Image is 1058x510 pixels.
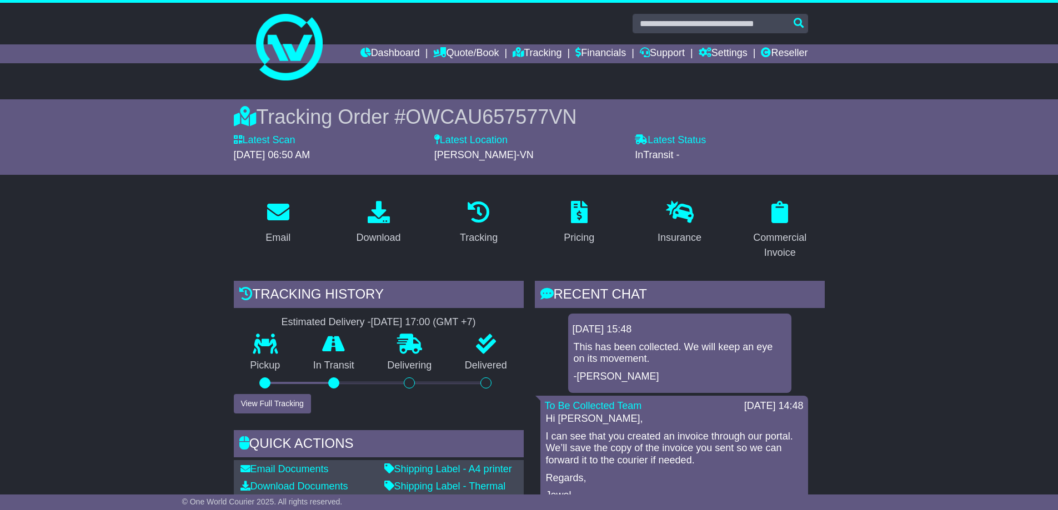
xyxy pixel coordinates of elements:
a: Email [258,197,298,249]
label: Latest Status [635,134,706,147]
div: Tracking Order # [234,105,825,129]
a: Tracking [453,197,505,249]
span: InTransit - [635,149,679,160]
span: OWCAU657577VN [405,105,576,128]
span: © One World Courier 2025. All rights reserved. [182,497,343,506]
div: Commercial Invoice [743,230,818,260]
div: Quick Actions [234,430,524,460]
p: Delivered [448,360,524,372]
p: In Transit [297,360,371,372]
div: [DATE] 14:48 [744,400,804,412]
div: Pricing [564,230,594,245]
div: Download [356,230,400,245]
span: [DATE] 06:50 AM [234,149,310,160]
div: Estimated Delivery - [234,316,524,329]
div: [DATE] 15:48 [573,324,787,336]
button: View Full Tracking [234,394,311,413]
a: Dashboard [360,44,420,63]
a: Insurance [650,197,709,249]
label: Latest Location [434,134,508,147]
div: Email [265,230,290,245]
a: Settings [699,44,748,63]
a: Shipping Label - Thermal printer [384,481,506,504]
div: Tracking [460,230,498,245]
div: Insurance [658,230,701,245]
p: Hi [PERSON_NAME], [546,413,803,425]
span: [PERSON_NAME]-VN [434,149,534,160]
p: Pickup [234,360,297,372]
a: Financials [575,44,626,63]
label: Latest Scan [234,134,295,147]
a: Commercial Invoice [735,197,825,264]
p: This has been collected. We will keep an eye on its movement. [574,341,786,365]
a: Shipping Label - A4 printer [384,463,512,474]
a: Email Documents [240,463,329,474]
p: -[PERSON_NAME] [574,371,786,383]
p: I can see that you created an invoice through our portal. We’ll save the copy of the invoice you ... [546,431,803,467]
p: Delivering [371,360,449,372]
a: Pricing [556,197,601,249]
a: Support [640,44,685,63]
div: Tracking history [234,281,524,311]
a: Download Documents [240,481,348,492]
a: Reseller [761,44,808,63]
a: To Be Collected Team [545,400,642,411]
div: RECENT CHAT [535,281,825,311]
a: Tracking [513,44,561,63]
a: Quote/Book [433,44,499,63]
p: Jewel [546,489,803,502]
a: Download [349,197,408,249]
div: [DATE] 17:00 (GMT +7) [371,316,476,329]
p: Regards, [546,472,803,484]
